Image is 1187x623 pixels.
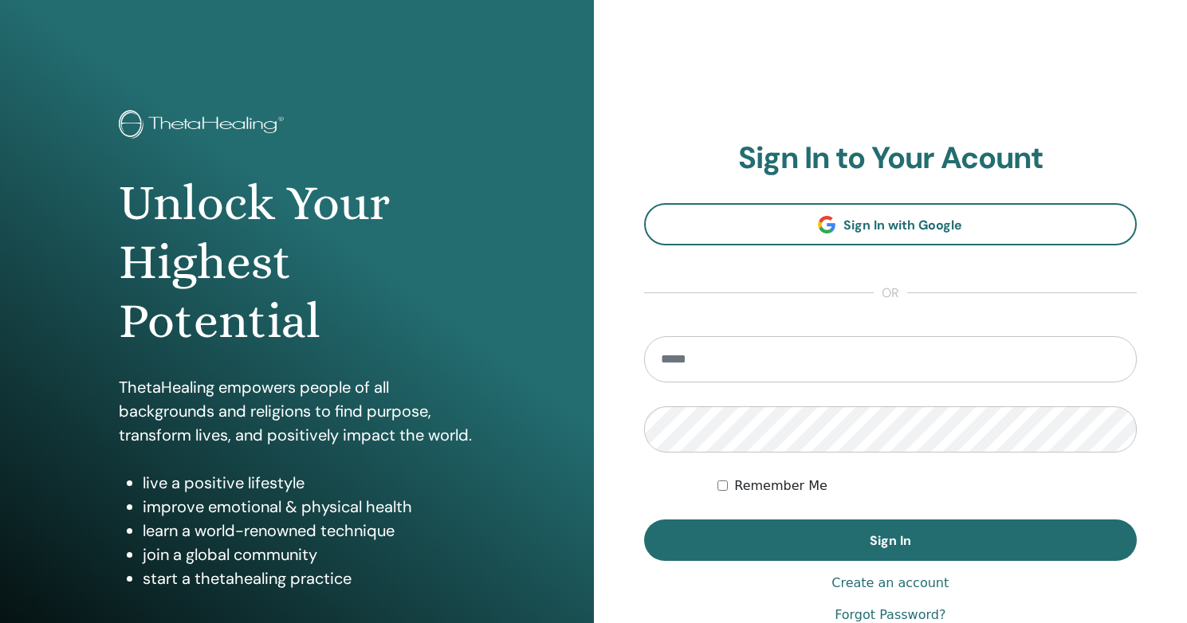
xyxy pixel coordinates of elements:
[143,543,474,566] li: join a global community
[874,284,907,303] span: or
[644,203,1138,245] a: Sign In with Google
[143,495,474,519] li: improve emotional & physical health
[843,217,962,233] span: Sign In with Google
[143,566,474,590] li: start a thetahealing practice
[717,476,1137,496] div: Keep me authenticated indefinitely or until I manually logout
[734,476,827,496] label: Remember Me
[831,574,949,593] a: Create an account
[644,140,1138,177] h2: Sign In to Your Acount
[119,375,474,447] p: ThetaHealing empowers people of all backgrounds and religions to find purpose, transform lives, a...
[119,174,474,351] h1: Unlock Your Highest Potential
[143,471,474,495] li: live a positive lifestyle
[870,532,911,549] span: Sign In
[143,519,474,543] li: learn a world-renowned technique
[644,519,1138,561] button: Sign In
